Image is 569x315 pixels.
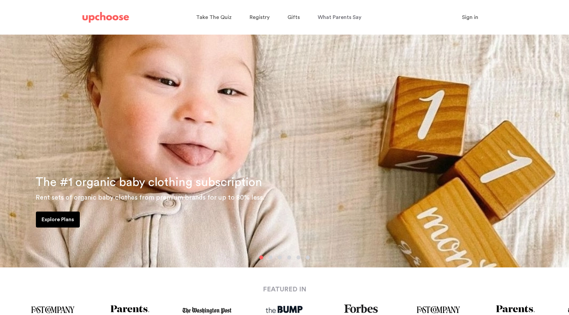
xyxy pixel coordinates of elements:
[263,286,306,293] strong: FEATURED IN
[82,12,129,23] img: UpChoose
[287,11,302,24] a: Gifts
[42,216,74,224] p: Explore Plans
[196,11,234,24] a: Take The Quiz
[318,15,361,20] span: What Parents Say
[36,212,80,228] a: Explore Plans
[318,11,363,24] a: What Parents Say
[250,11,272,24] a: Registry
[196,15,232,20] span: Take The Quiz
[36,176,262,188] span: The #1 organic baby clothing subscription
[82,11,129,24] a: UpChoose
[462,15,478,20] span: Sign in
[250,15,270,20] span: Registry
[287,15,300,20] span: Gifts
[36,192,561,203] p: Rent sets of organic baby clothes from premium brands for up to 80% less.
[454,11,487,24] button: Sign in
